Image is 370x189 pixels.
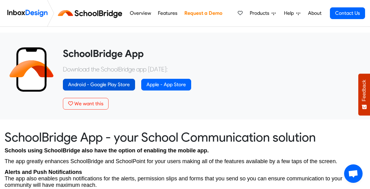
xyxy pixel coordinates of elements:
span: Products [250,10,272,17]
img: 2022_01_13_icon_sb_app.svg [9,47,54,92]
a: Features [156,7,179,19]
a: チャットを開く [344,164,363,183]
strong: Alerts and Push Notifications [5,169,82,175]
heading: SchoolBridge App - your School Communication solution [5,129,365,145]
a: Android - Google Play Store [63,79,135,90]
span: The app greatly enhances SchoolBridge and SchoolPoint for your users making all of the features a... [5,158,337,164]
img: schoolbridge logo [57,6,126,21]
a: Contact Us [330,7,365,19]
a: Overview [128,7,153,19]
a: Help [282,7,303,19]
span: Schools using SchoolBridge also have the option of enabling the mobile app. [5,147,209,154]
a: Apple - App Store [141,79,191,90]
span: We want this [74,101,103,107]
span: The app also enables push notifications for the alerts, permission slips and forms that you send ... [5,175,343,188]
button: Feedback - Show survey [358,74,370,115]
p: Download the SchoolBridge app [DATE]: [63,65,361,74]
heading: SchoolBridge App [63,47,361,60]
button: We want this [63,98,109,110]
a: Products [247,7,278,19]
span: Help [284,10,296,17]
a: Request a Demo [183,7,224,19]
span: Feedback [361,80,367,101]
a: About [306,7,323,19]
